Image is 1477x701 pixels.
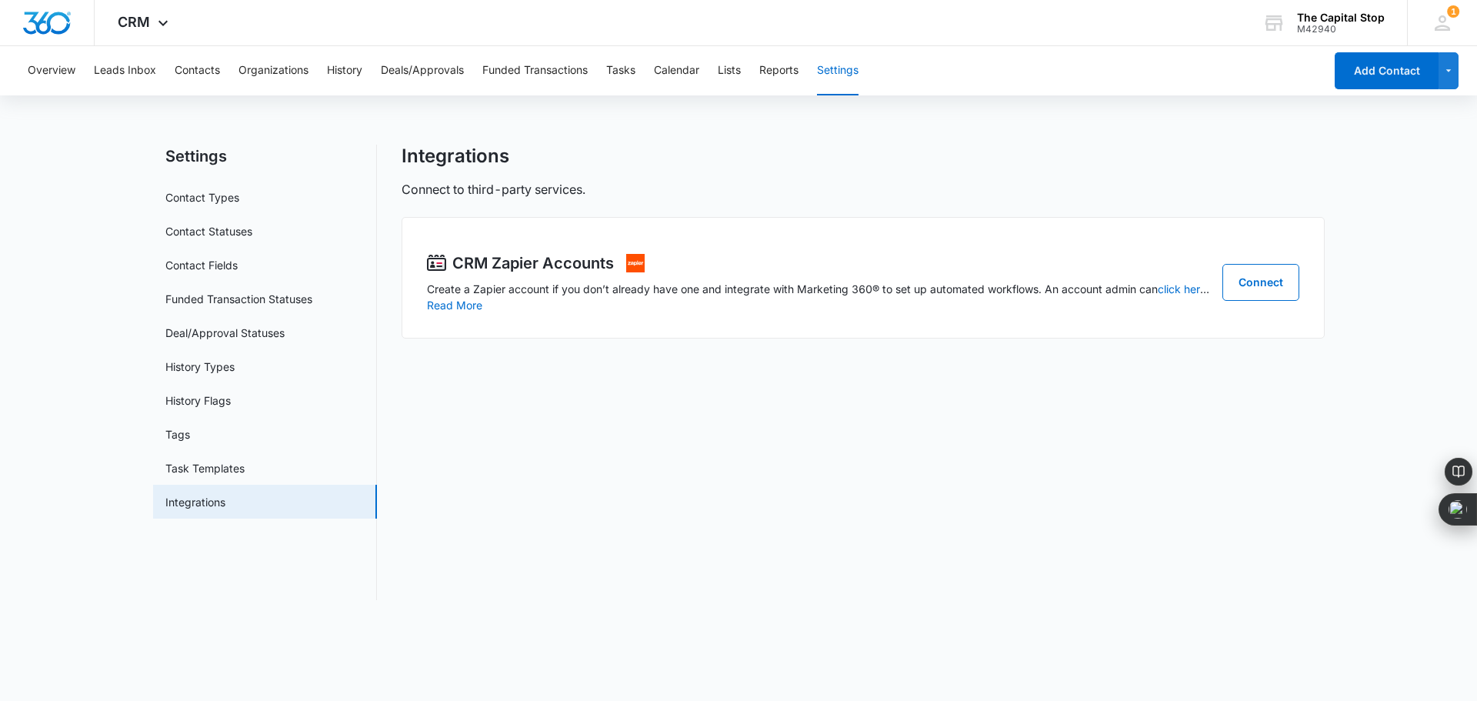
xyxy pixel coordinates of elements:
[165,325,285,341] a: Deal/Approval Statuses
[327,46,362,95] button: History
[452,252,614,275] p: CRM Zapier Accounts
[165,426,190,442] a: Tags
[165,359,235,375] a: History Types
[817,46,859,95] button: Settings
[1222,264,1299,301] a: Connect
[606,46,635,95] button: Tasks
[1158,282,1209,295] a: click here
[427,300,482,311] button: Read More
[175,46,220,95] button: Contacts
[165,392,231,409] a: History Flags
[238,46,308,95] button: Organizations
[626,254,645,272] img: Zapier Logo
[165,291,312,307] a: Funded Transaction Statuses
[165,223,252,239] a: Contact Statuses
[381,46,464,95] button: Deals/Approvals
[1297,24,1385,35] div: account id
[759,46,799,95] button: Reports
[165,494,225,510] a: Integrations
[1335,52,1439,89] button: Add Contact
[165,257,238,273] a: Contact Fields
[1447,5,1459,18] div: notifications count
[1297,12,1385,24] div: account name
[165,189,239,205] a: Contact Types
[153,145,377,168] h2: Settings
[94,46,156,95] button: Leads Inbox
[28,46,75,95] button: Overview
[402,145,509,168] h1: Integrations
[1447,5,1459,18] span: 1
[482,46,588,95] button: Funded Transactions
[654,46,699,95] button: Calendar
[427,281,1213,297] p: Create a Zapier account if you don’t already have one and integrate with Marketing 360® to set up...
[402,180,585,199] p: Connect to third-party services.
[118,14,150,30] span: CRM
[718,46,741,95] button: Lists
[165,460,245,476] a: Task Templates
